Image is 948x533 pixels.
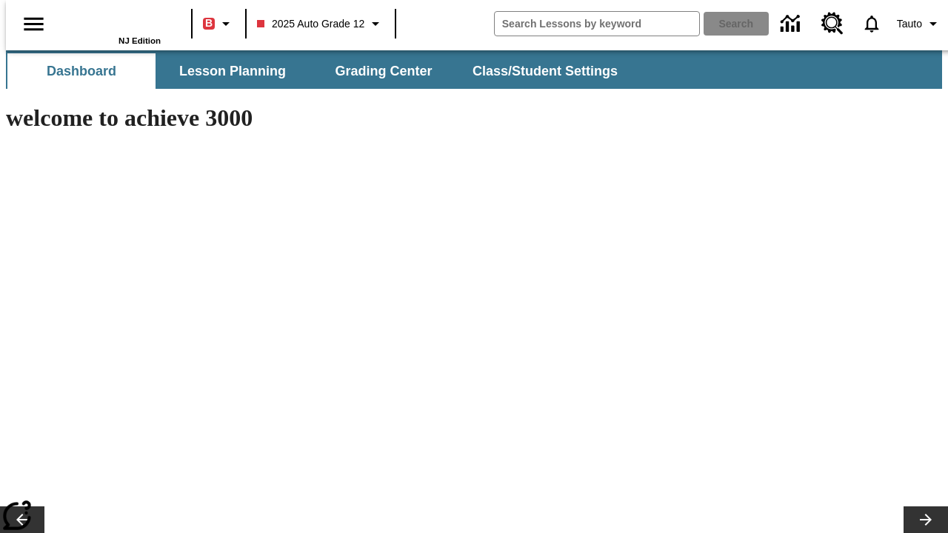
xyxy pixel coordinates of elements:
[6,53,631,89] div: SubNavbar
[251,10,390,37] button: Class: 2025 Auto Grade 12, Select your class
[118,36,161,45] span: NJ Edition
[772,4,812,44] a: Data Center
[6,50,942,89] div: SubNavbar
[891,10,948,37] button: Profile/Settings
[158,53,307,89] button: Lesson Planning
[812,4,852,44] a: Resource Center, Will open in new tab
[12,2,56,46] button: Open side menu
[7,53,156,89] button: Dashboard
[64,5,161,45] div: Home
[461,53,630,89] button: Class/Student Settings
[904,506,948,533] button: Lesson carousel, Next
[310,53,458,89] button: Grading Center
[495,12,699,36] input: search field
[852,4,891,43] a: Notifications
[257,16,364,32] span: 2025 Auto Grade 12
[197,10,241,37] button: Boost Class color is red. Change class color
[205,14,213,33] span: B
[64,7,161,36] a: Home
[6,104,646,132] h1: welcome to achieve 3000
[897,16,922,32] span: Tauto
